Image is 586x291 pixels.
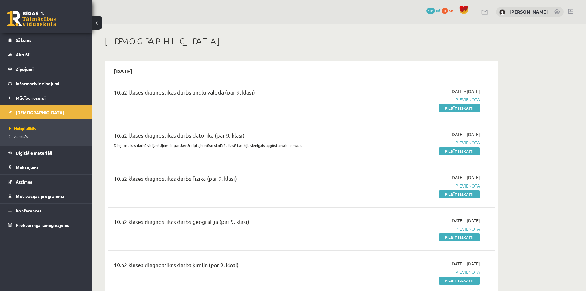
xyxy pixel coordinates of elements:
a: Pildīt ieskaiti [439,147,480,155]
span: 105 [426,8,435,14]
div: 10.a2 klases diagnostikas darbs angļu valodā (par 9. klasi) [114,88,355,99]
span: Pievienota [364,139,480,146]
a: [DEMOGRAPHIC_DATA] [8,105,85,119]
a: Pildīt ieskaiti [439,104,480,112]
a: [PERSON_NAME] [509,9,548,15]
a: Izlabotās [9,134,86,139]
a: Pildīt ieskaiti [439,277,480,285]
span: [DEMOGRAPHIC_DATA] [16,110,64,115]
a: Proktoringa izmēģinājums [8,218,85,232]
span: Mācību resursi [16,95,46,101]
h2: [DATE] [108,64,139,78]
span: xp [449,8,453,13]
a: Ziņojumi [8,62,85,76]
span: Pievienota [364,269,480,275]
a: Atzīmes [8,175,85,189]
div: 10.a2 klases diagnostikas darbs ķīmijā (par 9. klasi) [114,261,355,272]
a: Konferences [8,204,85,218]
span: Aktuāli [16,52,30,57]
legend: Maksājumi [16,160,85,174]
a: Digitālie materiāli [8,146,85,160]
div: 10.a2 klases diagnostikas darbs fizikā (par 9. klasi) [114,174,355,186]
a: Pildīt ieskaiti [439,233,480,241]
span: Atzīmes [16,179,32,184]
span: Proktoringa izmēģinājums [16,222,69,228]
a: Neizpildītās [9,126,86,131]
span: mP [436,8,441,13]
span: Digitālie materiāli [16,150,52,156]
legend: Ziņojumi [16,62,85,76]
legend: Informatīvie ziņojumi [16,76,85,91]
a: 0 xp [442,8,456,13]
a: Maksājumi [8,160,85,174]
a: Mācību resursi [8,91,85,105]
span: Pievienota [364,183,480,189]
div: 10.a2 klases diagnostikas darbs datorikā (par 9. klasi) [114,131,355,143]
a: Motivācijas programma [8,189,85,203]
span: Motivācijas programma [16,193,64,199]
span: [DATE] - [DATE] [450,131,480,138]
a: Pildīt ieskaiti [439,190,480,198]
span: Sākums [16,37,31,43]
span: Izlabotās [9,134,28,139]
span: 0 [442,8,448,14]
span: Pievienota [364,96,480,103]
span: [DATE] - [DATE] [450,174,480,181]
span: Pievienota [364,226,480,232]
span: [DATE] - [DATE] [450,261,480,267]
span: Neizpildītās [9,126,36,131]
span: Konferences [16,208,42,213]
a: Sākums [8,33,85,47]
span: [DATE] - [DATE] [450,88,480,95]
h1: [DEMOGRAPHIC_DATA] [105,36,498,46]
div: 10.a2 klases diagnostikas darbs ģeogrāfijā (par 9. klasi) [114,217,355,229]
p: Diagnostikas darbā visi jautājumi ir par JavaScript, jo mūsu skolā 9. klasē tas bija vienīgais ap... [114,143,355,148]
img: Aleks Netlavs [499,9,505,15]
a: Rīgas 1. Tālmācības vidusskola [7,11,56,26]
a: 105 mP [426,8,441,13]
a: Aktuāli [8,47,85,62]
span: [DATE] - [DATE] [450,217,480,224]
a: Informatīvie ziņojumi [8,76,85,91]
